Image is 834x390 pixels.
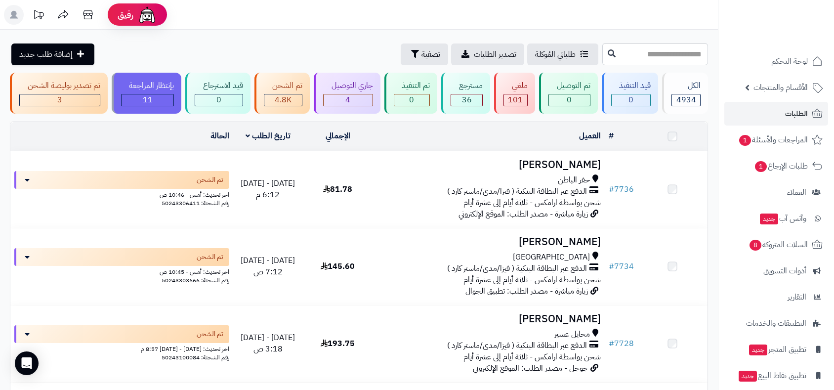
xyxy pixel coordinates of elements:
a: # [609,130,614,142]
h3: [PERSON_NAME] [376,159,601,171]
div: 0 [195,94,243,106]
span: شحن بواسطة ارامكس - ثلاثة أيام إلى عشرة أيام [463,351,601,363]
span: الطلبات [785,107,808,121]
span: # [609,183,614,195]
div: 36 [451,94,482,106]
div: جاري التوصيل [323,80,373,91]
span: شحن بواسطة ارامكس - ثلاثة أيام إلى عشرة أيام [463,274,601,286]
span: رقم الشحنة: 50243303666 [162,276,229,285]
div: اخر تحديث: أمس - 10:46 ص [14,189,229,199]
h3: [PERSON_NAME] [376,313,601,325]
a: السلات المتروكة8 [724,233,828,257]
div: 4778 [264,94,302,106]
a: الكل4934 [660,73,710,114]
span: رقم الشحنة: 50243100084 [162,353,229,362]
div: Open Intercom Messenger [15,351,39,375]
span: المراجعات والأسئلة [738,133,808,147]
span: وآتس آب [759,212,806,225]
a: لوحة التحكم [724,49,828,73]
a: قيد التنفيذ 0 [600,73,661,114]
div: تم الشحن [264,80,302,91]
span: تم الشحن [197,329,223,339]
a: تم التوصيل 0 [537,73,600,114]
a: مسترجع 36 [439,73,492,114]
span: التقارير [788,290,806,304]
div: اخر تحديث: أمس - 10:45 ص [14,266,229,276]
div: 101 [504,94,527,106]
div: مسترجع [451,80,483,91]
a: تم التنفيذ 0 [382,73,440,114]
span: 4 [345,94,350,106]
span: [GEOGRAPHIC_DATA] [513,252,590,263]
h3: [PERSON_NAME] [376,236,601,248]
span: # [609,260,614,272]
a: طلبات الإرجاع1 [724,154,828,178]
div: 4 [324,94,373,106]
span: العملاء [787,185,806,199]
a: #7734 [609,260,634,272]
span: طلبات الإرجاع [754,159,808,173]
span: تم الشحن [197,175,223,185]
a: بإنتظار المراجعة 11 [110,73,184,114]
span: 81.78 [323,183,352,195]
span: أدوات التسويق [763,264,806,278]
a: #7736 [609,183,634,195]
span: [DATE] - [DATE] 6:12 م [241,177,295,201]
span: تصفية [421,48,440,60]
span: تطبيق المتجر [748,343,806,356]
a: تطبيق نقاط البيعجديد [724,364,828,388]
span: لوحة التحكم [771,54,808,68]
span: الأقسام والمنتجات [753,81,808,94]
a: تاريخ الطلب [246,130,291,142]
span: تم الشحن [197,252,223,262]
a: جاري التوصيل 4 [312,73,382,114]
div: تم تصدير بوليصة الشحن [19,80,100,91]
span: إضافة طلب جديد [19,48,73,60]
a: طلباتي المُوكلة [527,43,598,65]
span: [DATE] - [DATE] 3:18 ص [241,332,295,355]
span: 11 [143,94,153,106]
span: زيارة مباشرة - مصدر الطلب: تطبيق الجوال [465,285,588,297]
span: 8 [750,240,761,251]
span: 3 [57,94,62,106]
a: العميل [579,130,601,142]
a: قيد الاسترجاع 0 [183,73,252,114]
span: # [609,338,614,349]
a: #7728 [609,338,634,349]
span: 36 [462,94,472,106]
div: 0 [394,94,430,106]
span: 101 [508,94,523,106]
img: ai-face.png [137,5,157,25]
span: 145.60 [321,260,355,272]
span: تصدير الطلبات [474,48,516,60]
span: الدفع عبر البطاقة البنكية ( فيزا/مدى/ماستر كارد ) [447,186,587,197]
span: 0 [567,94,572,106]
div: تم التنفيذ [394,80,430,91]
span: جوجل - مصدر الطلب: الموقع الإلكتروني [473,362,588,374]
a: الإجمالي [326,130,350,142]
span: 4.8K [275,94,292,106]
span: التطبيقات والخدمات [746,316,806,330]
span: طلباتي المُوكلة [535,48,576,60]
div: 0 [612,94,651,106]
span: الدفع عبر البطاقة البنكية ( فيزا/مدى/ماستر كارد ) [447,263,587,274]
span: 1 [739,135,751,146]
span: الدفع عبر البطاقة البنكية ( فيزا/مدى/ماستر كارد ) [447,340,587,351]
span: 0 [628,94,633,106]
span: جديد [760,214,778,224]
a: تم تصدير بوليصة الشحن 3 [8,73,110,114]
div: تم التوصيل [548,80,590,91]
a: أدوات التسويق [724,259,828,283]
span: السلات المتروكة [749,238,808,252]
span: [DATE] - [DATE] 7:12 ص [241,255,295,278]
span: 4934 [676,94,696,106]
div: 3 [20,94,100,106]
a: المراجعات والأسئلة1 [724,128,828,152]
span: 193.75 [321,338,355,349]
a: تحديثات المنصة [26,5,51,27]
span: 0 [409,94,414,106]
span: محايل عسير [554,329,590,340]
a: التقارير [724,285,828,309]
button: تصفية [401,43,448,65]
span: 1 [755,161,767,172]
